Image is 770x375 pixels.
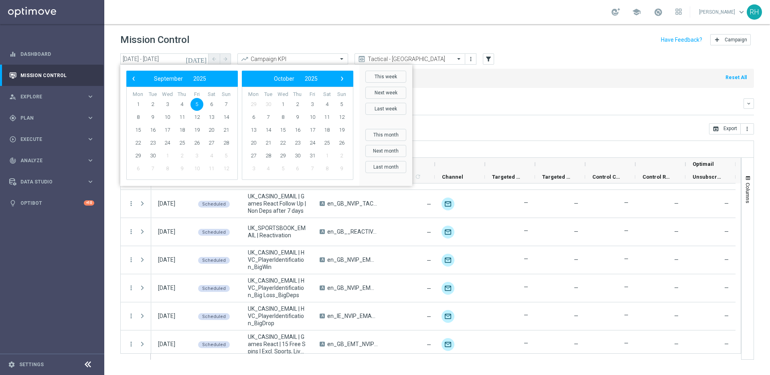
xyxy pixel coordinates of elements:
a: Dashboard [20,43,94,65]
span: 27 [247,149,260,162]
i: more_vert [128,256,135,263]
label: — [624,312,628,319]
span: 12 [190,111,203,124]
button: more_vert [128,228,135,235]
span: Campaign [725,37,747,43]
i: arrow_back [211,56,217,62]
a: Mission Control [20,65,94,86]
button: more_vert [128,284,135,291]
i: trending_up [241,55,249,63]
span: 1 [276,98,289,111]
th: weekday [334,91,349,98]
button: add Campaign [710,34,751,45]
a: Optibot [20,192,84,214]
div: Mission Control [9,72,95,79]
button: Last month [365,161,406,173]
span: 3 [247,162,260,175]
div: track_changes Analyze keyboard_arrow_right [9,157,95,164]
colored-tag: Scheduled [198,312,230,320]
i: keyboard_arrow_down [746,101,752,106]
span: 9 [146,111,159,124]
label: — [524,199,528,206]
th: weekday [219,91,233,98]
span: 20 [205,124,218,137]
span: — [427,285,431,292]
a: Settings [19,362,44,367]
span: 1 [320,149,333,162]
input: Select date range [120,53,209,65]
span: 6 [247,111,260,124]
span: 2025 [305,75,318,82]
button: Reset All [725,73,748,82]
span: 29 [132,149,144,162]
span: 7 [262,111,275,124]
span: A [320,285,325,290]
div: Optimail [442,310,454,323]
i: play_circle_outline [9,136,16,143]
span: 27 [205,137,218,149]
span: September [154,75,183,82]
i: add [714,37,720,43]
span: — [574,228,578,235]
div: 05 Sep 2025, Friday [158,312,175,320]
input: Have Feedback? [661,37,702,43]
span: 10 [190,162,203,175]
div: Press SPACE to select this row. [121,218,151,246]
div: gps_fixed Plan keyboard_arrow_right [9,115,95,121]
span: 13 [205,111,218,124]
div: 05 Sep 2025, Friday [158,284,175,291]
div: Press SPACE to select this row. [151,274,736,302]
span: UK_CASINO_EMAIL | HVC_PlayerIdentification_BigDrop [248,305,306,327]
span: — [724,200,729,207]
span: 8 [320,162,333,175]
button: arrow_back [209,53,220,65]
th: weekday [320,91,334,98]
button: 2025 [300,73,323,84]
span: 20 [247,137,260,149]
div: Optimail [442,226,454,238]
img: Optimail [442,282,454,295]
div: Data Studio keyboard_arrow_right [9,179,95,185]
button: September [149,73,188,84]
span: Columns [745,183,751,203]
span: 4 [320,98,333,111]
span: 3 [161,98,174,111]
span: 23 [146,137,159,149]
span: 14 [220,111,233,124]
span: 14 [262,124,275,137]
i: track_changes [9,157,16,164]
span: 18 [176,124,188,137]
button: equalizer Dashboard [9,51,95,57]
label: — [624,255,628,263]
div: Press SPACE to select this row. [121,330,151,359]
span: Channel [442,174,463,180]
span: 10 [161,111,174,124]
i: lightbulb [9,200,16,207]
span: 2 [335,149,348,162]
span: A [320,342,325,346]
span: Execute [20,137,87,142]
th: weekday [276,91,290,98]
span: ‹ [128,73,139,84]
span: 4 [205,149,218,162]
span: — [724,285,729,291]
button: person_search Explore keyboard_arrow_right [9,94,95,100]
span: October [274,75,294,82]
span: 16 [146,124,159,137]
span: 6 [205,98,218,111]
span: 21 [220,124,233,137]
label: — [524,340,528,347]
span: Calculate column [413,172,421,181]
th: weekday [246,91,261,98]
label: — [624,199,628,206]
th: weekday [204,91,219,98]
span: 6 [132,162,144,175]
button: more_vert [128,340,135,348]
span: — [674,228,679,235]
span: 5 [276,162,289,175]
span: 10 [306,111,319,124]
span: 28 [262,149,275,162]
div: Optimail [442,254,454,267]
